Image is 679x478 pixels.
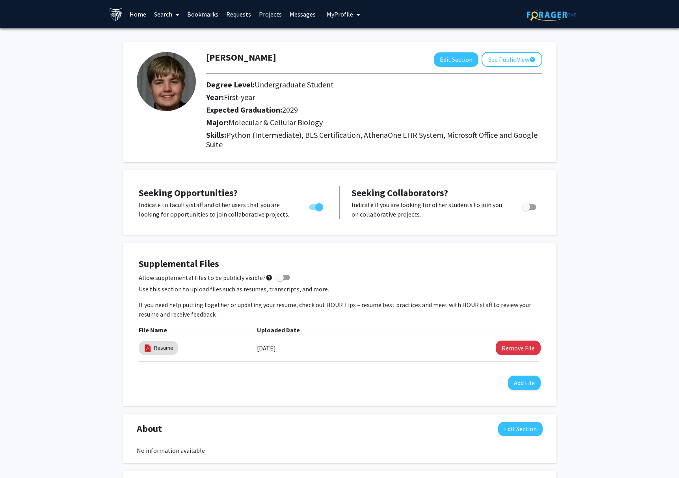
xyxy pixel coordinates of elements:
[327,10,353,18] span: My Profile
[139,326,167,334] b: File Name
[139,273,273,282] span: Allow supplemental files to be publicly visible?
[206,130,538,149] span: Python (Intermediate), BLS Certification, AthenaOne EHR System, Microsoft Office and Google Suite
[508,376,541,390] button: Add File
[139,284,541,294] p: Use this section to upload files such as resumes, transcripts, and more.
[222,0,255,28] a: Requests
[139,300,541,319] p: If you need help putting together or updating your resume, check out HOUR Tips – resume best prac...
[126,0,150,28] a: Home
[206,130,542,149] h2: Skills:
[255,80,334,89] span: Undergraduate Student
[206,80,498,89] h2: Degree Level:
[282,105,298,115] span: 2029
[206,105,498,115] h2: Expected Graduation:
[529,55,536,64] mat-icon: help
[139,187,238,199] span: Seeking Opportunities?
[527,9,576,21] img: ForagerOne Logo
[266,273,273,282] mat-icon: help
[137,422,162,436] span: About
[183,0,222,28] a: Bookmarks
[519,200,541,212] div: Toggle
[496,341,541,355] button: Remove Resume File
[352,187,448,199] span: Seeking Collaborators?
[206,52,276,63] h1: [PERSON_NAME]
[137,52,196,111] img: Profile Picture
[206,118,542,127] h2: Major:
[150,0,183,28] a: Search
[229,117,323,127] span: Molecular & Cellular Biology
[434,52,478,67] button: Edit Section
[109,7,123,21] img: Johns Hopkins University Logo
[286,0,320,28] a: Messages
[352,200,507,219] p: Indicate if you are looking for other students to join you on collaborative projects.
[206,93,498,102] h2: Year:
[6,443,33,472] iframe: Chat
[139,258,541,270] h4: Supplemental Files
[224,92,255,102] span: First-year
[498,422,543,436] button: Edit About
[154,344,173,352] a: Resume
[143,344,152,352] img: pdf_icon.png
[257,326,300,334] b: Uploaded Date
[255,0,286,28] a: Projects
[306,200,327,212] div: Toggle
[139,200,294,219] p: Indicate to faculty/staff and other users that you are looking for opportunities to join collabor...
[257,341,276,355] label: [DATE]
[137,446,543,455] div: No information available
[482,52,542,67] button: See Public View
